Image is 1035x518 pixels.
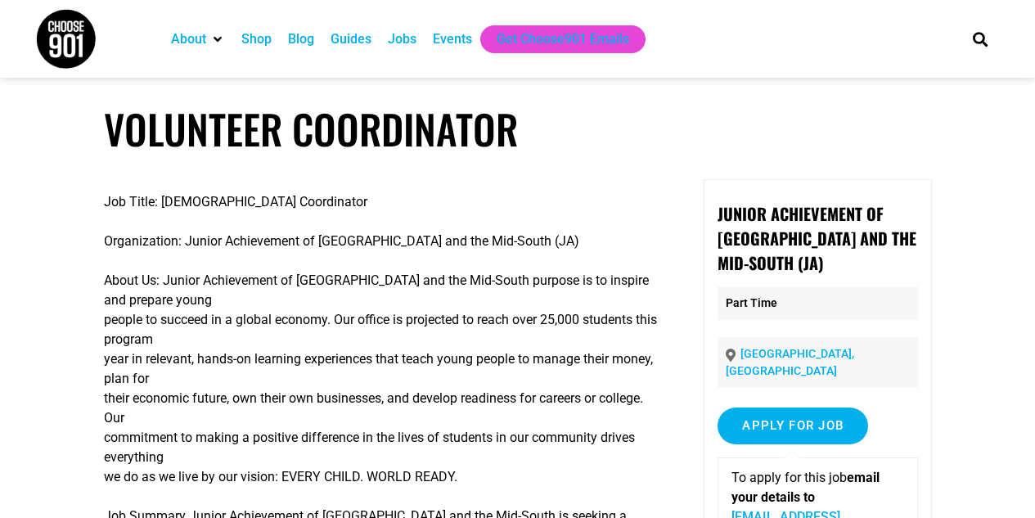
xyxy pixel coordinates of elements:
p: About Us: Junior Achievement of [GEOGRAPHIC_DATA] and the Mid-South purpose is to inspire and pre... [104,271,663,487]
h1: Volunteer Coordinator [104,105,932,153]
a: Get Choose901 Emails [497,29,629,49]
a: Blog [288,29,314,49]
p: Organization: Junior Achievement of [GEOGRAPHIC_DATA] and the Mid-South (JA) [104,232,663,251]
p: Part Time [718,286,917,320]
div: About [163,25,233,53]
p: Job Title: [DEMOGRAPHIC_DATA] Coordinator [104,192,663,212]
strong: Junior Achievement of [GEOGRAPHIC_DATA] and the Mid-South (JA) [718,201,916,275]
a: [GEOGRAPHIC_DATA], [GEOGRAPHIC_DATA] [726,347,854,377]
a: Events [433,29,472,49]
div: Search [966,25,993,52]
a: Shop [241,29,272,49]
input: Apply for job [718,408,868,444]
a: About [171,29,206,49]
nav: Main nav [163,25,945,53]
a: Jobs [388,29,416,49]
a: Guides [331,29,371,49]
